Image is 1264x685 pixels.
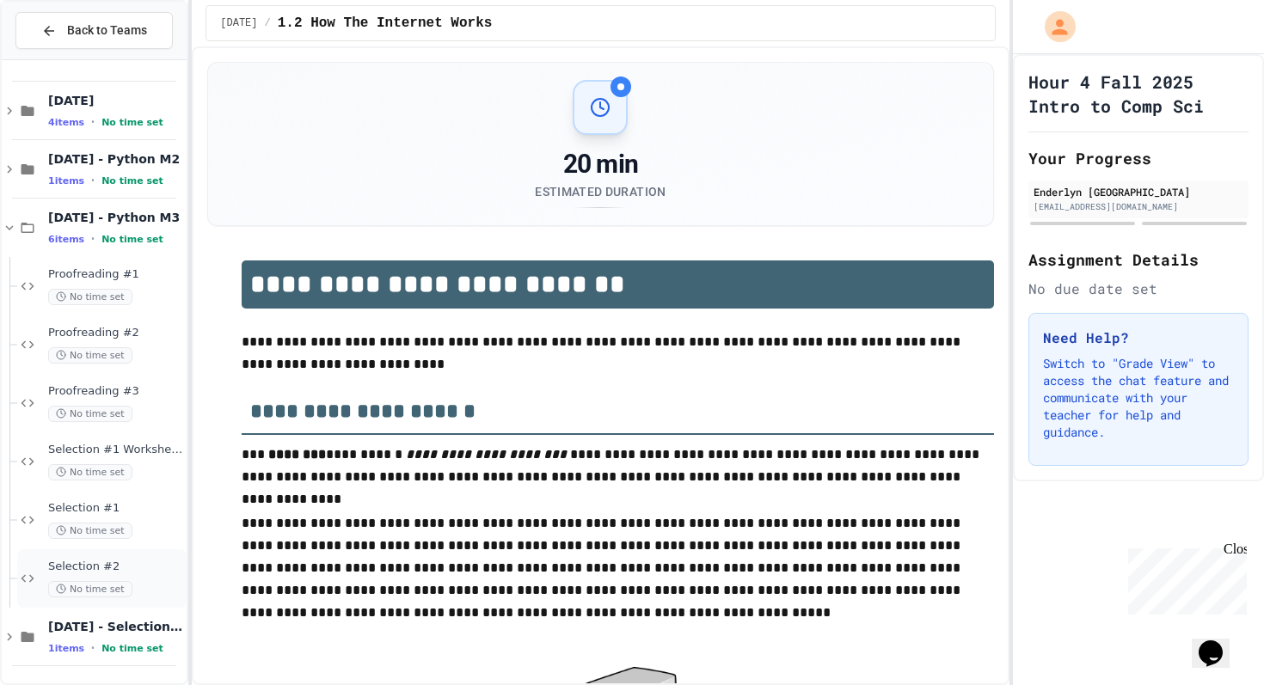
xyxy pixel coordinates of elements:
span: Proofreading #1 [48,267,183,282]
iframe: chat widget [1192,616,1247,668]
span: • [91,115,95,129]
div: Enderlyn [GEOGRAPHIC_DATA] [1034,184,1243,199]
span: No time set [101,643,163,654]
span: 6 items [48,234,84,245]
span: No time set [48,406,132,422]
span: Proofreading #2 [48,326,183,340]
span: No time set [48,347,132,364]
span: Selection #1 [48,501,183,516]
div: Estimated Duration [535,183,666,200]
button: Back to Teams [15,12,173,49]
span: No time set [48,289,132,305]
h1: Hour 4 Fall 2025 Intro to Comp Sci [1028,70,1249,118]
div: Chat with us now!Close [7,7,119,109]
span: • [91,641,95,655]
div: No due date set [1028,278,1249,299]
span: [DATE] - Selection #2 [48,619,183,634]
span: / [265,16,271,30]
span: 1 items [48,643,84,654]
span: August 20 [220,16,257,30]
span: No time set [101,117,163,128]
span: • [91,174,95,187]
div: [EMAIL_ADDRESS][DOMAIN_NAME] [1034,200,1243,213]
span: • [91,232,95,246]
span: No time set [48,464,132,480]
h3: Need Help? [1043,327,1234,348]
div: 20 min [535,149,666,180]
span: Selection #1 Worksheet Verify [48,443,183,457]
h2: Assignment Details [1028,248,1249,272]
span: 1 items [48,175,84,187]
span: No time set [48,581,132,597]
span: No time set [48,523,132,539]
span: Selection #2 [48,560,183,574]
p: Switch to "Grade View" to access the chat feature and communicate with your teacher for help and ... [1043,355,1234,441]
span: Proofreading #3 [48,384,183,399]
span: [DATE] [48,93,183,108]
span: Back to Teams [67,21,147,40]
span: No time set [101,175,163,187]
span: [DATE] - Python M3 [48,210,183,225]
div: My Account [1027,7,1080,46]
span: [DATE] - Python M2 [48,151,183,167]
span: 1.2 How The Internet Works [278,13,493,34]
span: No time set [101,234,163,245]
iframe: chat widget [1121,541,1247,615]
span: 4 items [48,117,84,128]
h2: Your Progress [1028,146,1249,170]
